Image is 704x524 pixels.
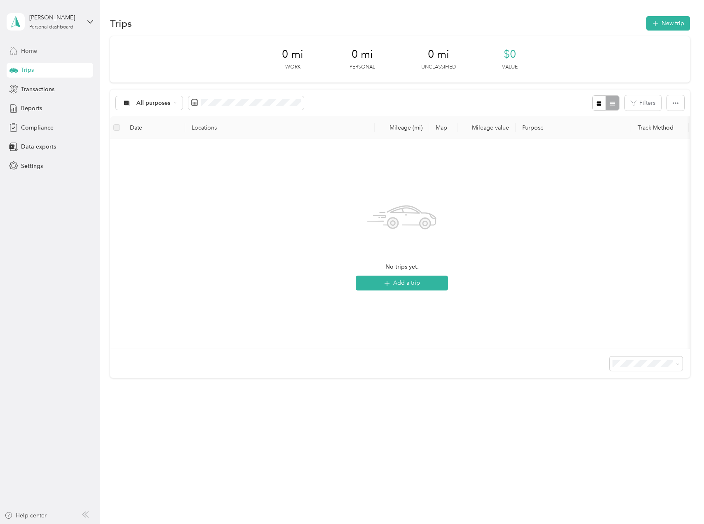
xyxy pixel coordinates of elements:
span: Trips [21,66,34,74]
span: 0 mi [428,48,449,61]
th: Mileage value [458,116,516,139]
p: Unclassified [421,64,456,71]
p: Personal [350,64,375,71]
th: Mileage (mi) [375,116,429,139]
span: No trips yet. [385,262,419,271]
p: Value [502,64,518,71]
div: Personal dashboard [29,25,73,30]
th: Date [123,116,185,139]
button: Add a trip [356,276,448,290]
span: 0 mi [352,48,373,61]
span: Settings [21,162,43,170]
th: Map [429,116,458,139]
button: Help center [5,511,47,520]
span: Data exports [21,142,56,151]
span: Home [21,47,37,55]
span: Compliance [21,123,54,132]
div: [PERSON_NAME] [29,13,81,22]
th: Track Method [631,116,689,139]
span: Transactions [21,85,54,94]
span: 0 mi [282,48,303,61]
iframe: Everlance-gr Chat Button Frame [658,478,704,524]
button: Filters [625,95,661,111]
p: Work [285,64,300,71]
span: $0 [504,48,516,61]
th: Locations [185,116,375,139]
th: Purpose [516,116,631,139]
h1: Trips [110,19,132,28]
button: New trip [646,16,690,31]
span: Reports [21,104,42,113]
span: All purposes [136,100,171,106]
